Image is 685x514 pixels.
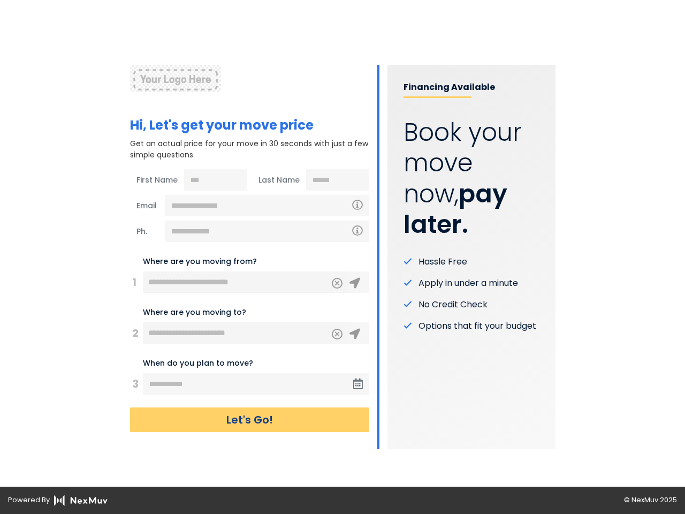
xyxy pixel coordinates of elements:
button: Let's Go! [130,407,369,432]
span: Ph. [130,221,165,242]
p: Book your move now, [404,117,539,240]
button: Clear [332,278,342,289]
p: Get an actual price for your move in 30 seconds with just a few simple questions. [130,138,369,161]
span: First Name [130,169,184,191]
a: +1 [355,73,369,84]
strong: pay later. [404,177,507,242]
span: Email [130,195,165,216]
button: Clear [332,329,342,339]
a: Check Move Status [209,436,290,449]
label: Where are you moving from? [143,256,257,267]
p: Financing Available [404,81,539,98]
span: Apply in under a minute [418,277,518,290]
label: When do you plan to move? [143,358,253,369]
div: © NexMuv 2025 [342,495,685,506]
span: No Credit Check [418,298,488,311]
span: Last Name [252,169,306,191]
span: Options that fit your budget [418,320,536,332]
input: 123 Main St, City, ST ZIP [143,271,348,293]
h1: Hi, Let's get your move price [130,118,369,133]
input: 456 Elm St, City, ST ZIP [143,322,348,344]
label: Where are you moving to? [143,307,246,318]
span: Hassle Free [418,255,467,268]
